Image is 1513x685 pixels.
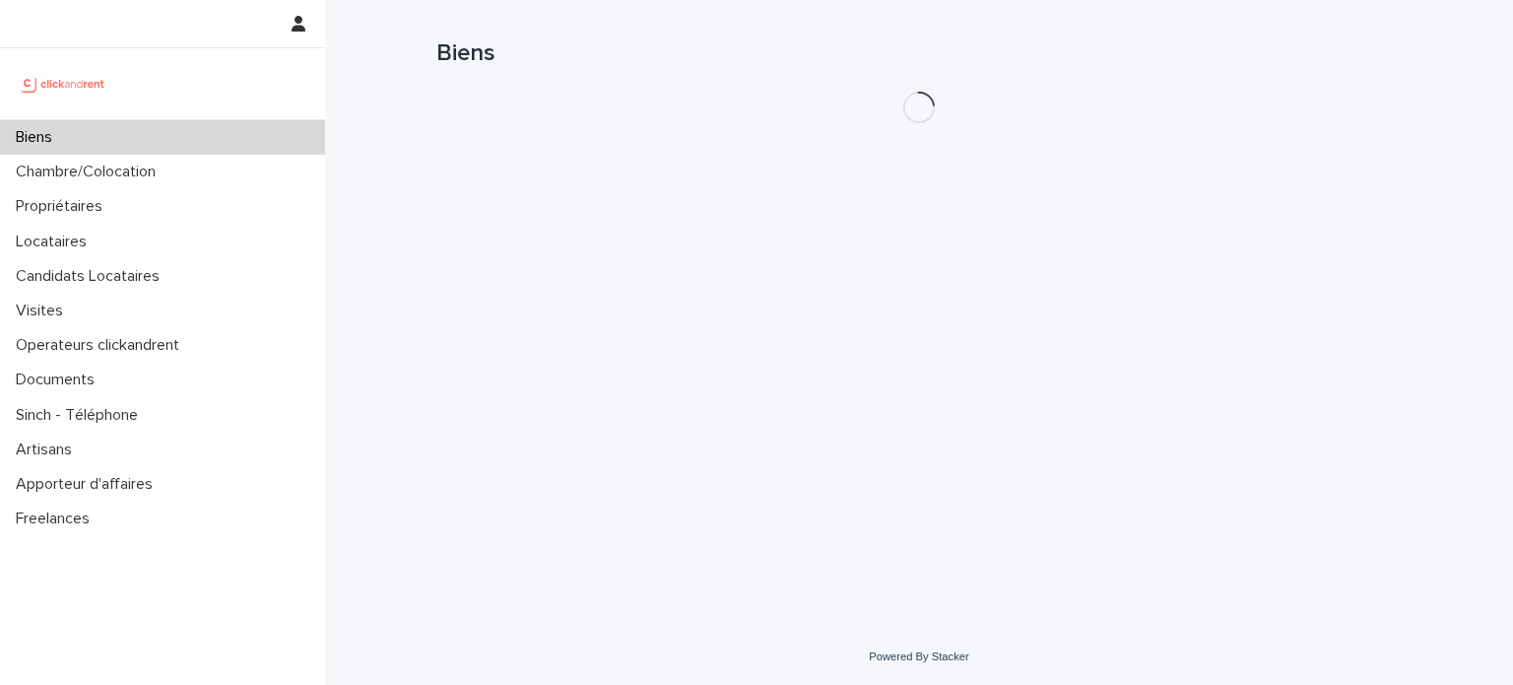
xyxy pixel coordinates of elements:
p: Documents [8,371,110,389]
img: UCB0brd3T0yccxBKYDjQ [16,64,111,103]
p: Freelances [8,510,105,528]
p: Candidats Locataires [8,267,175,286]
h1: Biens [436,39,1402,68]
p: Apporteur d'affaires [8,475,168,494]
p: Operateurs clickandrent [8,336,195,355]
p: Locataires [8,233,102,251]
p: Biens [8,128,68,147]
p: Artisans [8,441,88,459]
p: Visites [8,302,79,320]
a: Powered By Stacker [869,651,968,662]
p: Sinch - Téléphone [8,406,154,425]
p: Propriétaires [8,197,118,216]
p: Chambre/Colocation [8,163,171,181]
